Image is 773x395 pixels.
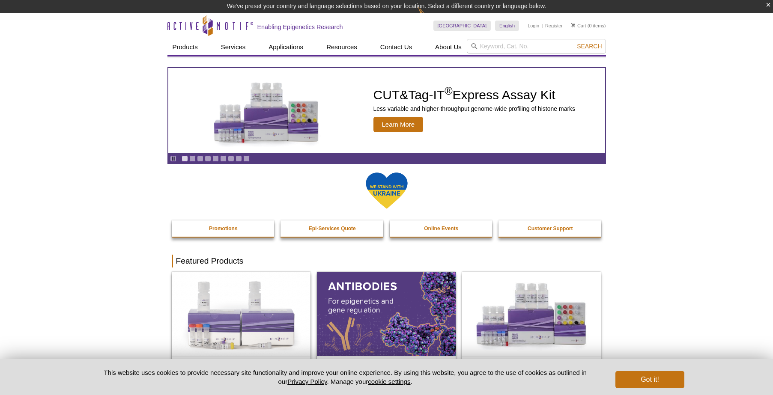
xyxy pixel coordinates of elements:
[462,272,601,356] img: CUT&Tag-IT® Express Assay Kit
[196,63,337,157] img: CUT&Tag-IT Express Assay Kit
[321,39,362,55] a: Resources
[574,42,604,50] button: Search
[212,155,219,162] a: Go to slide 5
[433,21,491,31] a: [GEOGRAPHIC_DATA]
[220,155,227,162] a: Go to slide 6
[205,155,211,162] a: Go to slide 4
[321,359,451,371] h2: Antibodies
[228,155,234,162] a: Go to slide 7
[168,68,605,153] article: CUT&Tag-IT Express Assay Kit
[498,220,602,237] a: Customer Support
[373,105,576,113] p: Less variable and higher-throughput genome-wide profiling of histone marks
[89,368,602,386] p: This website uses cookies to provide necessary site functionality and improve your online experie...
[466,359,597,371] h2: CUT&Tag-IT Express Assay Kit
[216,39,251,55] a: Services
[467,39,606,53] input: Keyword, Cat. No.
[189,155,196,162] a: Go to slide 2
[495,21,519,31] a: English
[281,220,384,237] a: Epi-Services Quote
[365,172,408,210] img: We Stand With Ukraine
[176,359,306,371] h2: DNA Library Prep Kit for Illumina
[418,6,441,27] img: Change Here
[424,226,458,232] strong: Online Events
[172,272,310,356] img: DNA Library Prep Kit for Illumina
[368,378,410,385] button: cookie settings
[168,68,605,153] a: CUT&Tag-IT Express Assay Kit CUT&Tag-IT®Express Assay Kit Less variable and higher-throughput gen...
[545,23,563,29] a: Register
[172,255,602,267] h2: Featured Products
[243,155,250,162] a: Go to slide 9
[528,23,539,29] a: Login
[317,272,456,356] img: All Antibodies
[375,39,417,55] a: Contact Us
[577,43,602,50] span: Search
[390,220,493,237] a: Online Events
[236,155,242,162] a: Go to slide 8
[542,21,543,31] li: |
[287,378,327,385] a: Privacy Policy
[182,155,188,162] a: Go to slide 1
[445,85,452,97] sup: ®
[373,117,424,132] span: Learn More
[528,226,573,232] strong: Customer Support
[430,39,467,55] a: About Us
[571,21,606,31] li: (0 items)
[373,89,576,101] h2: CUT&Tag-IT Express Assay Kit
[197,155,203,162] a: Go to slide 3
[615,371,684,388] button: Got it!
[167,39,203,55] a: Products
[309,226,356,232] strong: Epi-Services Quote
[263,39,308,55] a: Applications
[209,226,238,232] strong: Promotions
[170,155,176,162] a: Toggle autoplay
[571,23,586,29] a: Cart
[571,23,575,27] img: Your Cart
[257,23,343,31] h2: Enabling Epigenetics Research
[172,220,275,237] a: Promotions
